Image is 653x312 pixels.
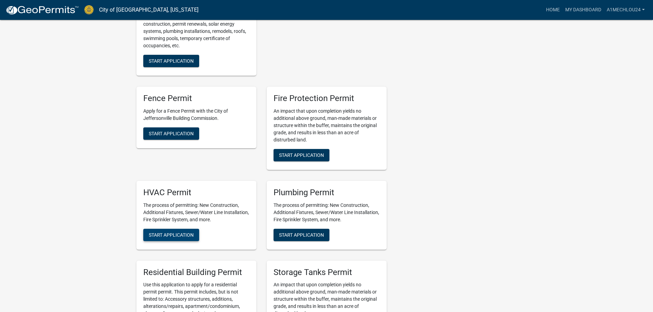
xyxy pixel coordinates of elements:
[279,152,324,158] span: Start Application
[274,108,380,143] p: An impact that upon completion yields no additional above ground, man-made materials or structure...
[274,229,329,241] button: Start Application
[274,149,329,161] button: Start Application
[149,232,194,237] span: Start Application
[604,3,648,16] a: A1MechLou24
[279,232,324,237] span: Start Application
[99,4,198,16] a: City of [GEOGRAPHIC_DATA], [US_STATE]
[143,127,199,140] button: Start Application
[543,3,563,16] a: Home
[143,108,250,122] p: Apply for a Fence Permit with the City of Jeffersonville Building Commission.
[149,130,194,136] span: Start Application
[274,93,380,103] h5: Fire Protection Permit
[143,188,250,198] h5: HVAC Permit
[143,93,250,103] h5: Fence Permit
[274,267,380,277] h5: Storage Tanks Permit
[274,188,380,198] h5: Plumbing Permit
[84,5,94,14] img: City of Jeffersonville, Indiana
[143,229,199,241] button: Start Application
[143,202,250,223] p: The process of permitting: New Construction, Additional Fixtures, Sewer/Water Line Installation, ...
[143,267,250,277] h5: Residential Building Permit
[563,3,604,16] a: My Dashboard
[143,55,199,67] button: Start Application
[149,58,194,64] span: Start Application
[274,202,380,223] p: The process of permitting: New Construction, Additional Fixtures, Sewer/Water Line Installation, ...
